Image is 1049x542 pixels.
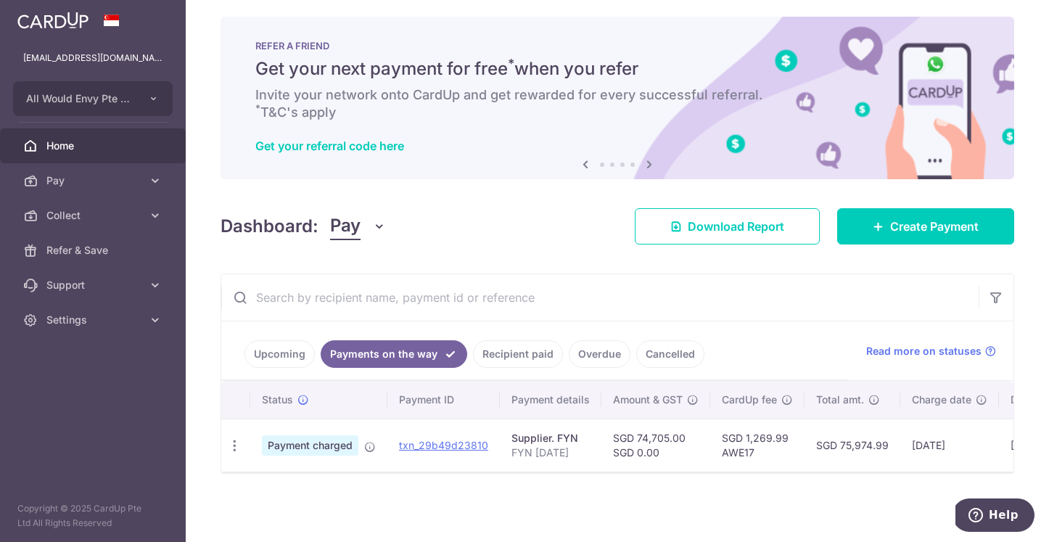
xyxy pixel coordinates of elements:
[255,40,979,52] p: REFER A FRIEND
[866,344,982,358] span: Read more on statuses
[635,208,820,245] a: Download Report
[26,91,133,106] span: All Would Envy Pte Ltd
[387,381,500,419] th: Payment ID
[221,213,318,239] h4: Dashboard:
[866,344,996,358] a: Read more on statuses
[722,393,777,407] span: CardUp fee
[636,340,704,368] a: Cancelled
[473,340,563,368] a: Recipient paid
[255,86,979,121] h6: Invite your network onto CardUp and get rewarded for every successful referral. T&C's apply
[13,81,173,116] button: All Would Envy Pte Ltd
[244,340,315,368] a: Upcoming
[688,218,784,235] span: Download Report
[912,393,971,407] span: Charge date
[46,173,142,188] span: Pay
[511,431,590,445] div: Supplier. FYN
[46,208,142,223] span: Collect
[262,393,293,407] span: Status
[46,139,142,153] span: Home
[569,340,630,368] a: Overdue
[399,439,488,451] a: txn_29b49d23810
[890,218,979,235] span: Create Payment
[500,381,601,419] th: Payment details
[46,278,142,292] span: Support
[710,419,805,472] td: SGD 1,269.99 AWE17
[23,51,163,65] p: [EMAIL_ADDRESS][DOMAIN_NAME]
[601,419,710,472] td: SGD 74,705.00 SGD 0.00
[46,313,142,327] span: Settings
[837,208,1014,245] a: Create Payment
[511,445,590,460] p: FYN [DATE]
[805,419,900,472] td: SGD 75,974.99
[321,340,467,368] a: Payments on the way
[255,57,979,81] h5: Get your next payment for free when you refer
[330,213,386,240] button: Pay
[900,419,999,472] td: [DATE]
[955,498,1034,535] iframe: Opens a widget where you can find more information
[255,139,404,153] a: Get your referral code here
[330,213,361,240] span: Pay
[613,393,683,407] span: Amount & GST
[816,393,864,407] span: Total amt.
[262,435,358,456] span: Payment charged
[221,274,979,321] input: Search by recipient name, payment id or reference
[46,243,142,258] span: Refer & Save
[17,12,89,29] img: CardUp
[221,17,1014,179] img: RAF banner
